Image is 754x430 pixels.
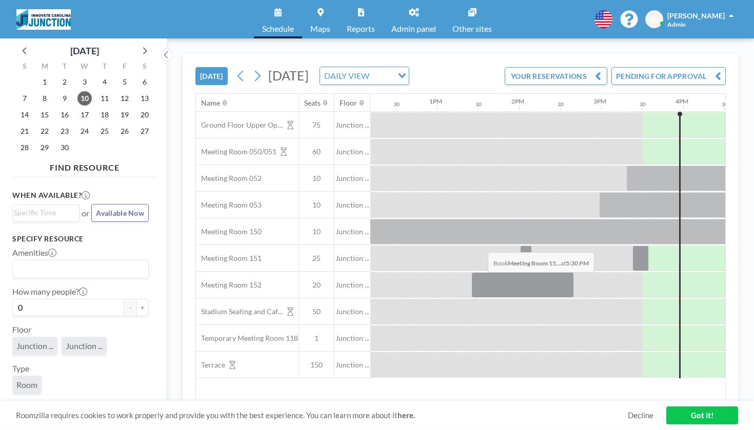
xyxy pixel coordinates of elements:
span: Monday, September 22, 2025 [37,124,52,138]
span: 1 [299,334,334,343]
button: + [136,299,149,316]
label: Type [12,363,29,374]
span: Monday, September 15, 2025 [37,108,52,122]
div: 2PM [511,97,524,105]
span: Tuesday, September 30, 2025 [57,140,72,155]
span: Sunday, September 7, 2025 [17,91,32,106]
b: Meeting Room 15... [508,259,561,267]
span: Meeting Room 053 [196,200,262,210]
span: Junction ... [334,147,370,156]
span: DAILY VIEW [322,69,371,83]
div: T [94,60,114,74]
span: Junction ... [334,254,370,263]
span: Meeting Room 151 [196,254,262,263]
span: Junction ... [66,341,103,351]
span: Wednesday, September 3, 2025 [77,75,92,89]
b: 5:30 PM [566,259,589,267]
label: How many people? [12,286,87,297]
div: 30 [393,101,400,108]
span: Saturday, September 6, 2025 [137,75,152,89]
span: Junction ... [16,341,53,351]
span: Roomzilla requires cookies to work properly and provide you with the best experience. You can lea... [16,411,628,420]
span: Junction ... [334,280,370,290]
span: [DATE] [268,68,309,83]
h3: Specify resource [12,234,149,243]
span: Tuesday, September 16, 2025 [57,108,72,122]
label: Floor [12,324,31,335]
span: 10 [299,227,334,236]
span: Junction ... [334,334,370,343]
span: Book at [488,252,594,273]
div: 3PM [593,97,606,105]
span: Junction ... [334,174,370,183]
span: Sunday, September 21, 2025 [17,124,32,138]
span: Junction ... [334,227,370,236]
span: Wednesday, September 10, 2025 [77,91,92,106]
div: S [15,60,35,74]
div: Name [201,98,220,108]
span: Saturday, September 20, 2025 [137,108,152,122]
span: or [82,208,89,218]
span: AV [649,15,659,24]
div: 1PM [429,97,442,105]
span: Meeting Room 150 [196,227,262,236]
span: 150 [299,360,334,370]
div: Floor [340,98,357,108]
span: 10 [299,200,334,210]
input: Search for option [372,69,392,83]
span: Thursday, September 18, 2025 [97,108,112,122]
span: Temporary Meeting Room 118 [196,334,298,343]
span: Saturday, September 27, 2025 [137,124,152,138]
span: Sunday, September 14, 2025 [17,108,32,122]
span: Thursday, September 25, 2025 [97,124,112,138]
span: Friday, September 26, 2025 [117,124,132,138]
span: Tuesday, September 23, 2025 [57,124,72,138]
div: W [75,60,95,74]
input: Search for option [14,262,143,276]
input: Search for option [14,207,73,218]
span: 60 [299,147,334,156]
div: Search for option [13,205,79,220]
span: Available Now [96,209,144,217]
div: [DATE] [70,44,99,58]
div: Seats [304,98,321,108]
a: Got it! [666,406,738,424]
span: 10 [299,174,334,183]
div: 30 [722,101,728,108]
span: Terrace [196,360,225,370]
img: organization-logo [16,9,71,30]
span: Meeting Room 052 [196,174,262,183]
button: - [124,299,136,316]
div: 30 [475,101,482,108]
a: Decline [628,411,653,420]
div: 30 [558,101,564,108]
span: Reports [347,25,375,33]
span: 50 [299,307,334,316]
div: 4PM [676,97,688,105]
span: Maps [310,25,330,33]
span: Tuesday, September 2, 2025 [57,75,72,89]
span: Friday, September 5, 2025 [117,75,132,89]
span: 25 [299,254,334,263]
button: YOUR RESERVATIONS [505,67,607,85]
span: Junction ... [334,307,370,316]
label: Amenities [12,248,56,258]
div: S [134,60,154,74]
span: Thursday, September 4, 2025 [97,75,112,89]
button: Available Now [91,204,149,222]
span: Admin panel [391,25,436,33]
div: F [114,60,134,74]
div: Search for option [320,67,409,85]
span: Monday, September 29, 2025 [37,140,52,155]
div: 30 [640,101,646,108]
span: Stadium Seating and Cafe area [196,307,283,316]
button: [DATE] [195,67,228,85]
span: [PERSON_NAME] [667,11,725,20]
span: Friday, September 19, 2025 [117,108,132,122]
span: Sunday, September 28, 2025 [17,140,32,155]
span: Admin [667,21,686,28]
span: Wednesday, September 24, 2025 [77,124,92,138]
span: Other sites [452,25,492,33]
span: 75 [299,120,334,130]
h4: FIND RESOURCE [12,158,157,173]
